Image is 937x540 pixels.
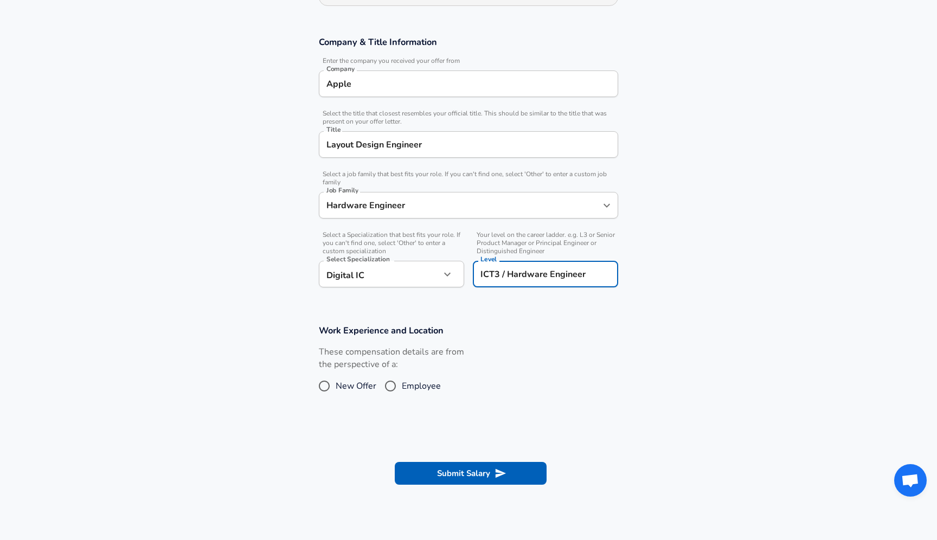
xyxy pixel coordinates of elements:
[395,462,547,485] button: Submit Salary
[473,231,618,255] span: Your level on the career ladder. e.g. L3 or Senior Product Manager or Principal Engineer or Disti...
[319,324,618,337] h3: Work Experience and Location
[402,380,441,393] span: Employee
[319,231,464,255] span: Select a Specialization that best fits your role. If you can't find one, select 'Other' to enter ...
[319,346,464,371] label: These compensation details are from the perspective of a:
[326,256,389,262] label: Select Specialization
[319,57,618,65] span: Enter the company you received your offer from
[319,36,618,48] h3: Company & Title Information
[319,110,618,126] span: Select the title that closest resembles your official title. This should be similar to the title ...
[478,266,613,282] input: L3
[336,380,376,393] span: New Offer
[894,464,927,497] div: Open chat
[599,198,614,213] button: Open
[326,126,341,133] label: Title
[480,256,497,262] label: Level
[324,197,597,214] input: Software Engineer
[326,187,358,194] label: Job Family
[319,261,440,287] div: Digital IC
[326,66,355,72] label: Company
[324,75,613,92] input: Google
[319,170,618,187] span: Select a job family that best fits your role. If you can't find one, select 'Other' to enter a cu...
[324,136,613,153] input: Software Engineer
